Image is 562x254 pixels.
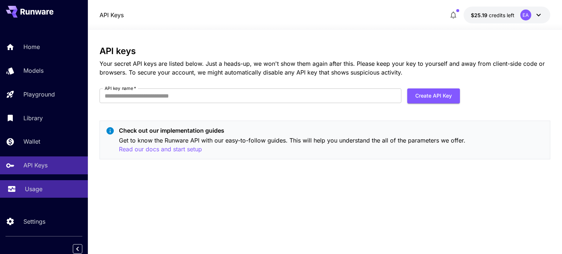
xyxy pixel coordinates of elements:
button: Read our docs and start setup [119,145,202,154]
span: $25.19 [471,12,489,18]
p: Models [23,66,44,75]
span: credits left [489,12,514,18]
p: Playground [23,90,55,99]
p: Library [23,114,43,122]
p: Check out our implementation guides [119,126,544,135]
nav: breadcrumb [100,11,124,19]
p: API Keys [23,161,48,170]
h3: API keys [100,46,550,56]
button: Create API Key [407,88,460,103]
p: Get to know the Runware API with our easy-to-follow guides. This will help you understand the all... [119,136,544,154]
button: $25.1918EA [464,7,550,23]
button: Collapse sidebar [73,244,82,254]
p: Home [23,42,40,51]
a: API Keys [100,11,124,19]
p: Usage [25,185,42,193]
label: API key name [105,85,136,91]
p: Settings [23,217,45,226]
p: Your secret API keys are listed below. Just a heads-up, we won't show them again after this. Plea... [100,59,550,77]
p: Wallet [23,137,40,146]
div: $25.1918 [471,11,514,19]
div: EA [520,10,531,20]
